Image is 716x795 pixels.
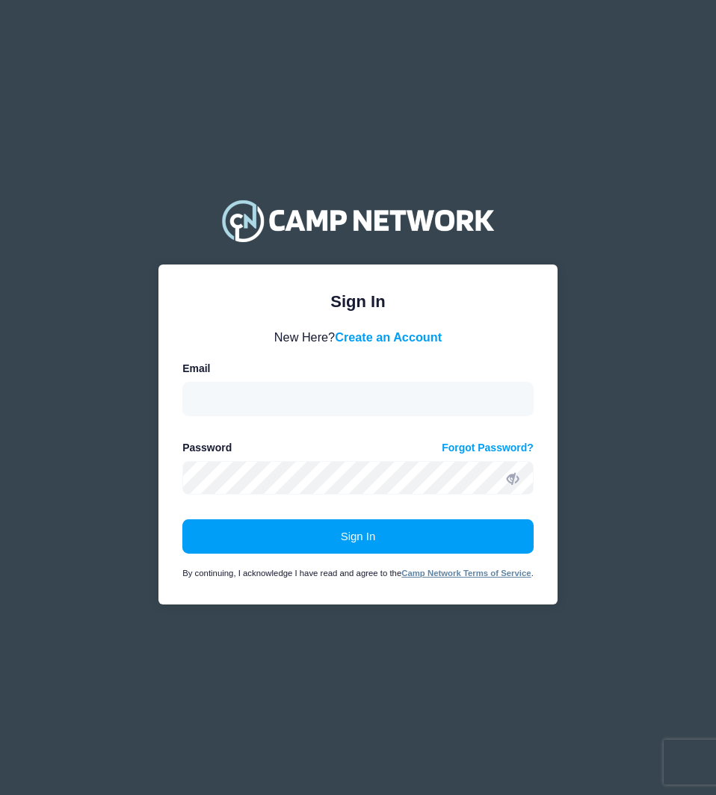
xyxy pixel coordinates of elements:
[442,440,534,456] a: Forgot Password?
[182,289,534,314] div: Sign In
[335,330,442,344] a: Create an Account
[182,328,534,346] div: New Here?
[182,361,210,377] label: Email
[215,191,501,250] img: Camp Network
[401,569,531,578] a: Camp Network Terms of Service
[182,519,534,554] button: Sign In
[182,440,232,456] label: Password
[182,569,534,578] small: By continuing, I acknowledge I have read and agree to the .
